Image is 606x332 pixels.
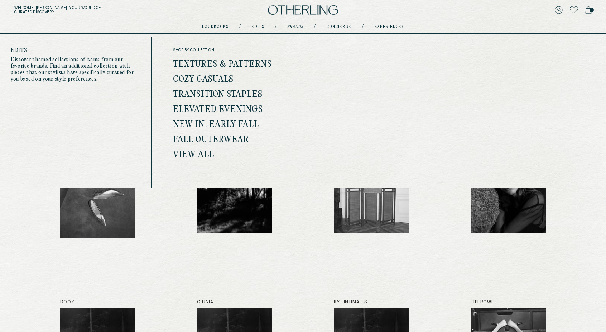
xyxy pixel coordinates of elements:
h2: Liberowe [471,300,546,305]
a: Textures & Patterns [173,60,272,69]
a: lookbooks [202,25,229,29]
div: / [314,24,316,30]
img: Beaufille [334,147,409,233]
a: Elevated Evenings [173,105,263,114]
a: B-low the Belt [197,139,272,238]
a: experiences [374,25,404,29]
img: Costolo [471,147,546,233]
a: [PERSON_NAME][GEOGRAPHIC_DATA] [60,139,135,238]
a: Fall Outerwear [173,135,249,144]
a: Brands [287,25,303,29]
a: Costolo [471,139,546,238]
a: New In: Early Fall [173,120,259,129]
img: B-low the Belt [197,147,272,233]
img: logo [268,5,338,15]
img: Alfie Paris [60,152,135,238]
span: 1 [590,8,594,12]
h4: Edits [11,48,140,53]
a: Cozy Casuals [173,75,234,84]
h2: Giunia [197,300,272,305]
a: 1 [585,5,592,15]
a: concierge [326,25,351,29]
div: / [239,24,241,30]
a: Beaufille [334,139,409,238]
h2: Kye Intimates [334,300,409,305]
a: Edits [251,25,264,29]
a: Transition Staples [173,90,263,99]
div: / [362,24,364,30]
a: View all [173,150,214,160]
p: Discover themed collections of items from our favorite brands. Find an additional collection with... [11,57,140,82]
span: shop by collection [173,48,314,52]
h5: Welcome, [PERSON_NAME] . Your world of curated discovery. [14,6,188,14]
h2: Dooz [60,300,135,305]
div: / [275,24,276,30]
